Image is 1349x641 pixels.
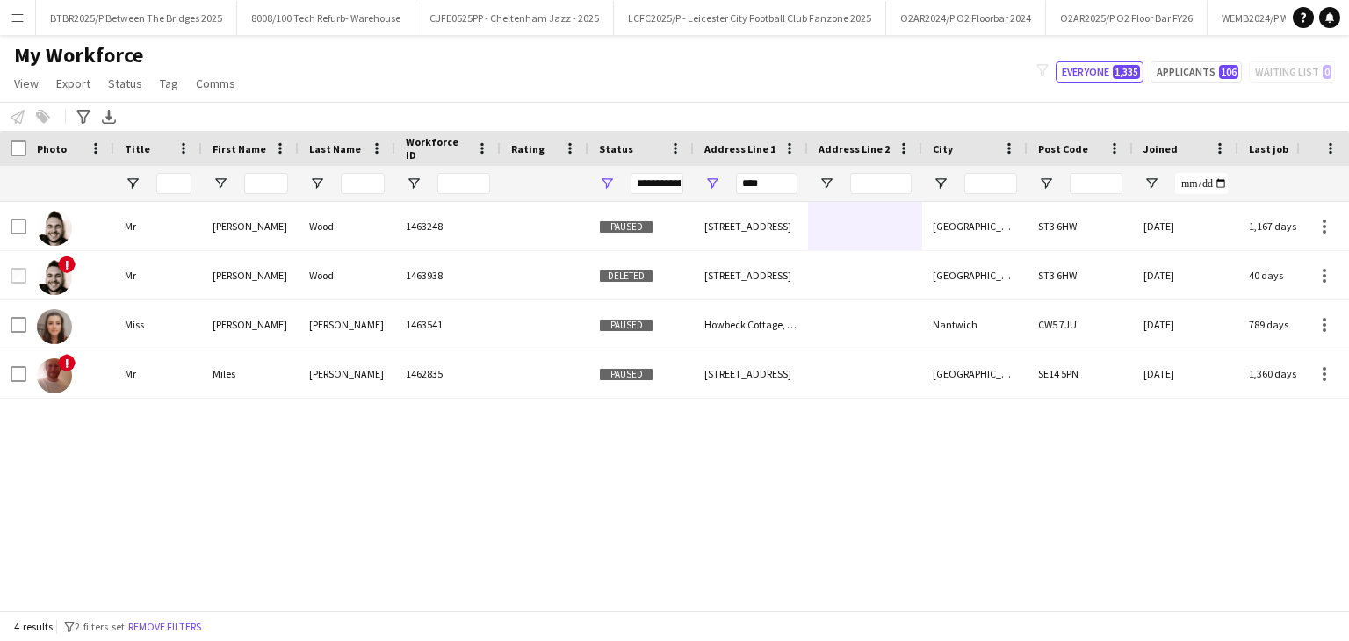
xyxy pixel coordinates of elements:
div: 1462835 [395,349,501,398]
span: Export [56,76,90,91]
a: Status [101,72,149,95]
span: Paused [599,368,653,381]
input: Address Line 1 Filter Input [736,173,797,194]
button: O2AR2024/P O2 Floorbar 2024 [886,1,1046,35]
span: Post Code [1038,142,1088,155]
button: Open Filter Menu [819,176,834,191]
a: Tag [153,72,185,95]
span: My Workforce [14,42,143,68]
app-action-btn: Advanced filters [73,106,94,127]
div: [PERSON_NAME] [202,300,299,349]
div: 1463541 [395,300,501,349]
span: Address Line 1 [704,142,775,155]
button: Open Filter Menu [213,176,228,191]
span: Last job [1249,142,1288,155]
div: [PERSON_NAME] [202,251,299,299]
button: Open Filter Menu [309,176,325,191]
div: SE14 5PN [1028,349,1133,398]
div: Miss [114,300,202,349]
div: 1463248 [395,202,501,250]
div: [DATE] [1133,349,1238,398]
button: Open Filter Menu [599,176,615,191]
img: James Wood [37,260,72,295]
div: Wood [299,202,395,250]
span: Last Name [309,142,361,155]
span: Tag [160,76,178,91]
button: Open Filter Menu [1038,176,1054,191]
input: City Filter Input [964,173,1017,194]
div: ST3 6HW [1028,202,1133,250]
div: Mr [114,202,202,250]
div: 1463938 [395,251,501,299]
button: Everyone1,335 [1056,61,1143,83]
div: Mr [114,349,202,398]
button: Open Filter Menu [933,176,949,191]
div: Mr [114,251,202,299]
span: Address Line 2 [819,142,890,155]
div: [PERSON_NAME] [202,202,299,250]
span: Deleted [599,270,653,283]
button: 8008/100 Tech Refurb- Warehouse [237,1,415,35]
a: Export [49,72,97,95]
span: ! [58,354,76,371]
span: Comms [196,76,235,91]
div: 40 days [1238,251,1344,299]
span: Joined [1143,142,1178,155]
div: [PERSON_NAME] [299,300,395,349]
span: 1,335 [1113,65,1140,79]
button: LCFC2025/P - Leicester City Football Club Fanzone 2025 [614,1,886,35]
button: CJFE0525PP - Cheltenham Jazz - 2025 [415,1,614,35]
button: Remove filters [125,617,205,637]
input: Title Filter Input [156,173,191,194]
div: [PERSON_NAME] [299,349,395,398]
span: 106 [1219,65,1238,79]
span: ! [58,256,76,273]
div: [DATE] [1133,300,1238,349]
div: [STREET_ADDRESS] [694,202,808,250]
div: [GEOGRAPHIC_DATA] [922,251,1028,299]
span: City [933,142,953,155]
app-action-btn: Export XLSX [98,106,119,127]
input: First Name Filter Input [244,173,288,194]
button: BTBR2025/P Between The Bridges 2025 [36,1,237,35]
input: Joined Filter Input [1175,173,1228,194]
input: Row Selection is disabled for this row (unchecked) [11,268,26,284]
span: Status [599,142,633,155]
span: Workforce ID [406,135,469,162]
span: Paused [599,220,653,234]
img: James Wood [37,211,72,246]
span: Photo [37,142,67,155]
div: Howbeck Cottage, Stapeley, [GEOGRAPHIC_DATA], [GEOGRAPHIC_DATA] [694,300,808,349]
span: Status [108,76,142,91]
div: Miles [202,349,299,398]
button: Open Filter Menu [1143,176,1159,191]
span: Title [125,142,150,155]
div: [DATE] [1133,251,1238,299]
input: Address Line 2 Filter Input [850,173,912,194]
button: Open Filter Menu [125,176,141,191]
a: Comms [189,72,242,95]
input: Post Code Filter Input [1070,173,1122,194]
div: [STREET_ADDRESS] [694,349,808,398]
div: [DATE] [1133,202,1238,250]
a: View [7,72,46,95]
span: Rating [511,142,545,155]
div: Nantwich [922,300,1028,349]
button: O2AR2025/P O2 Floor Bar FY26 [1046,1,1208,35]
div: 789 days [1238,300,1344,349]
img: Jessica May Sanders [37,309,72,344]
div: [STREET_ADDRESS] [694,251,808,299]
input: Workforce ID Filter Input [437,173,490,194]
div: 1,167 days [1238,202,1344,250]
span: 2 filters set [75,620,125,633]
div: 1,360 days [1238,349,1344,398]
img: Miles Farrell [37,358,72,393]
button: Open Filter Menu [406,176,422,191]
div: CW5 7JU [1028,300,1133,349]
span: View [14,76,39,91]
div: [GEOGRAPHIC_DATA] [922,349,1028,398]
div: Wood [299,251,395,299]
span: First Name [213,142,266,155]
button: Applicants106 [1151,61,1242,83]
div: [GEOGRAPHIC_DATA] [922,202,1028,250]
